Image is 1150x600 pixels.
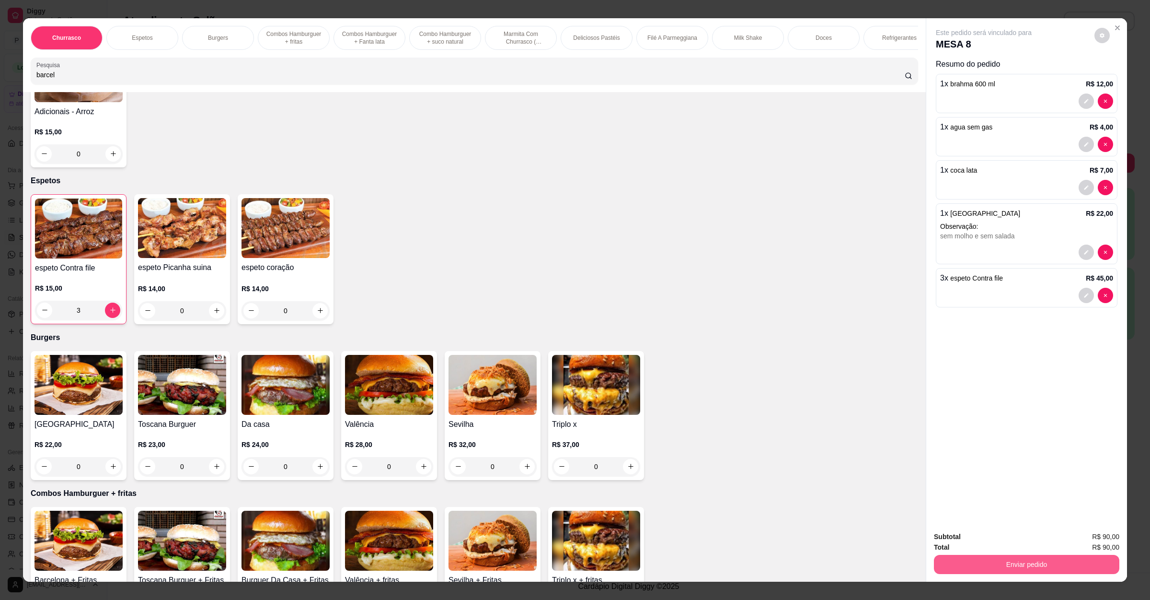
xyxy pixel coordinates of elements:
p: Combo Hamburguer + suco natural [417,30,473,46]
p: Milk Shake [734,34,762,42]
p: 1 x [940,121,992,133]
span: R$ 90,00 [1092,531,1119,542]
h4: Triplo x + fritas [552,575,640,586]
p: R$ 37,00 [552,440,640,449]
p: Observação: [940,222,1113,231]
button: decrease-product-quantity [1098,245,1113,260]
span: agua sem gas [950,123,992,131]
p: R$ 22,00 [34,440,123,449]
img: product-image [552,355,640,415]
img: product-image [138,355,226,415]
p: R$ 45,00 [1086,273,1113,283]
p: Churrasco [52,34,81,42]
div: sem molho e sem salada [940,231,1113,241]
img: product-image [138,511,226,571]
p: R$ 22,00 [1086,209,1113,218]
p: Espetos [31,175,918,187]
p: R$ 32,00 [448,440,537,449]
strong: Total [934,543,949,551]
img: product-image [34,355,123,415]
button: decrease-product-quantity [1079,180,1094,195]
span: [GEOGRAPHIC_DATA] [950,210,1020,217]
button: decrease-product-quantity [1098,288,1113,303]
button: decrease-product-quantity [1079,245,1094,260]
h4: Barcelona + Fritas [34,575,123,586]
button: increase-product-quantity [105,303,120,318]
img: product-image [138,198,226,258]
p: Marmita Com Churrasco ( Novidade ) [493,30,549,46]
button: decrease-product-quantity [1094,28,1110,43]
h4: Triplo x [552,419,640,430]
img: product-image [35,199,122,259]
p: 3 x [940,272,1003,284]
button: Close [1110,20,1125,35]
p: R$ 12,00 [1086,79,1113,89]
img: product-image [34,511,123,571]
button: decrease-product-quantity [140,303,155,318]
label: Pesquisa [36,61,63,69]
p: Espetos [132,34,152,42]
strong: Subtotal [934,533,961,541]
button: decrease-product-quantity [243,303,259,318]
span: espeto Contra file [950,274,1003,282]
p: R$ 15,00 [35,283,122,293]
p: Deliciosos Pastéis [573,34,620,42]
p: 1 x [940,78,995,90]
h4: Toscana Burguer [138,419,226,430]
p: R$ 24,00 [241,440,330,449]
img: product-image [448,355,537,415]
p: 1 x [940,208,1020,219]
p: Resumo do pedido [936,59,1117,70]
h4: Valência + fritas [345,575,433,586]
button: decrease-product-quantity [1079,288,1094,303]
img: product-image [241,511,330,571]
p: MESA 8 [936,37,1032,51]
span: coca lata [950,166,977,174]
h4: [GEOGRAPHIC_DATA] [34,419,123,430]
h4: Toscana Burguer + Fritas [138,575,226,586]
p: Burgers [31,332,918,343]
p: R$ 23,00 [138,440,226,449]
button: decrease-product-quantity [1098,94,1113,109]
h4: Da casa [241,419,330,430]
h4: espeto Contra file [35,262,122,274]
span: R$ 90,00 [1092,542,1119,553]
h4: Sevilha + Fritas [448,575,537,586]
p: R$ 28,00 [345,440,433,449]
button: decrease-product-quantity [1098,180,1113,195]
button: decrease-product-quantity [1079,94,1094,109]
img: product-image [552,511,640,571]
p: Filé A Parmeggiana [647,34,697,42]
p: R$ 15,00 [34,127,123,137]
button: decrease-product-quantity [37,303,52,318]
button: increase-product-quantity [209,303,224,318]
img: product-image [241,355,330,415]
p: R$ 14,00 [138,284,226,294]
p: Combos Hamburguer + fritas [266,30,322,46]
input: Pesquisa [36,70,905,80]
button: Enviar pedido [934,555,1119,574]
h4: Burguer Da Casa + Fritas [241,575,330,586]
h4: espeto coração [241,262,330,273]
p: Burgers [208,34,228,42]
button: increase-product-quantity [312,303,328,318]
p: R$ 4,00 [1090,122,1113,132]
button: decrease-product-quantity [36,146,52,162]
button: decrease-product-quantity [1079,137,1094,152]
p: Combos Hamburguer + fritas [31,488,918,499]
span: brahma 600 ml [950,80,995,88]
p: Doces [816,34,832,42]
p: Refrigerantes [882,34,917,42]
p: Este pedido será vinculado para [936,28,1032,37]
img: product-image [345,355,433,415]
img: product-image [345,511,433,571]
h4: Valência [345,419,433,430]
img: product-image [241,198,330,258]
button: increase-product-quantity [105,146,121,162]
h4: espeto Picanha suina [138,262,226,273]
img: product-image [448,511,537,571]
p: R$ 7,00 [1090,165,1113,175]
h4: Adicionais - Arroz [34,106,123,118]
p: R$ 14,00 [241,284,330,294]
h4: Sevilha [448,419,537,430]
